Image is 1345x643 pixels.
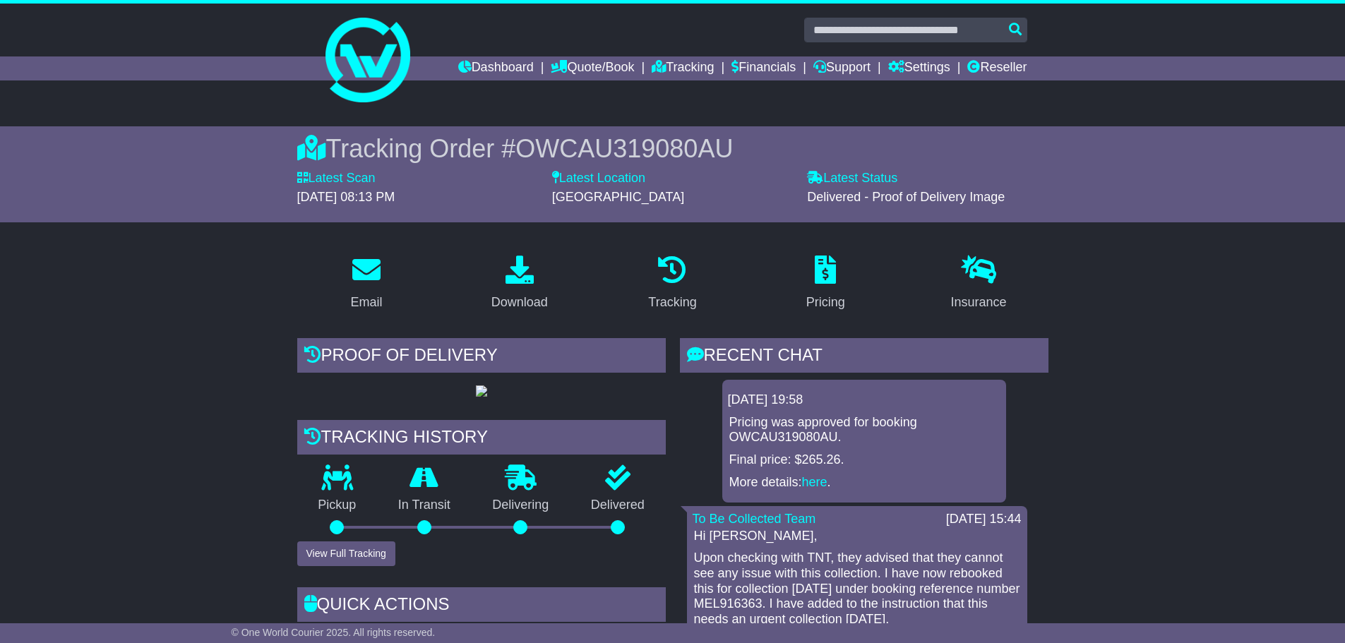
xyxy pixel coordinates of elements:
div: [DATE] 15:44 [946,512,1022,527]
div: Tracking [648,293,696,312]
div: Insurance [951,293,1007,312]
span: OWCAU319080AU [515,134,733,163]
div: Quick Actions [297,587,666,625]
button: View Full Tracking [297,541,395,566]
p: In Transit [377,498,472,513]
div: [DATE] 19:58 [728,392,1000,408]
a: Download [482,251,557,317]
p: Pricing was approved for booking OWCAU319080AU. [729,415,999,445]
div: Tracking history [297,420,666,458]
p: Delivering [472,498,570,513]
p: Final price: $265.26. [729,452,999,468]
div: Download [491,293,548,312]
a: Pricing [797,251,854,317]
a: Settings [888,56,950,80]
label: Latest Scan [297,171,376,186]
a: Tracking [639,251,705,317]
a: here [802,475,827,489]
a: Insurance [942,251,1016,317]
a: Reseller [967,56,1027,80]
p: Upon checking with TNT, they advised that they cannot see any issue with this collection. I have ... [694,551,1020,627]
label: Latest Status [807,171,897,186]
a: Tracking [652,56,714,80]
p: Hi [PERSON_NAME], [694,529,1020,544]
a: Dashboard [458,56,534,80]
img: GetPodImage [476,385,487,397]
div: RECENT CHAT [680,338,1048,376]
p: Delivered [570,498,666,513]
div: Pricing [806,293,845,312]
a: To Be Collected Team [693,512,816,526]
span: Delivered - Proof of Delivery Image [807,190,1005,204]
span: © One World Courier 2025. All rights reserved. [232,627,436,638]
a: Quote/Book [551,56,634,80]
span: [DATE] 08:13 PM [297,190,395,204]
a: Financials [731,56,796,80]
a: Email [341,251,391,317]
div: Tracking Order # [297,133,1048,164]
p: More details: . [729,475,999,491]
label: Latest Location [552,171,645,186]
div: Email [350,293,382,312]
div: Proof of Delivery [297,338,666,376]
p: Pickup [297,498,378,513]
a: Support [813,56,871,80]
span: [GEOGRAPHIC_DATA] [552,190,684,204]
